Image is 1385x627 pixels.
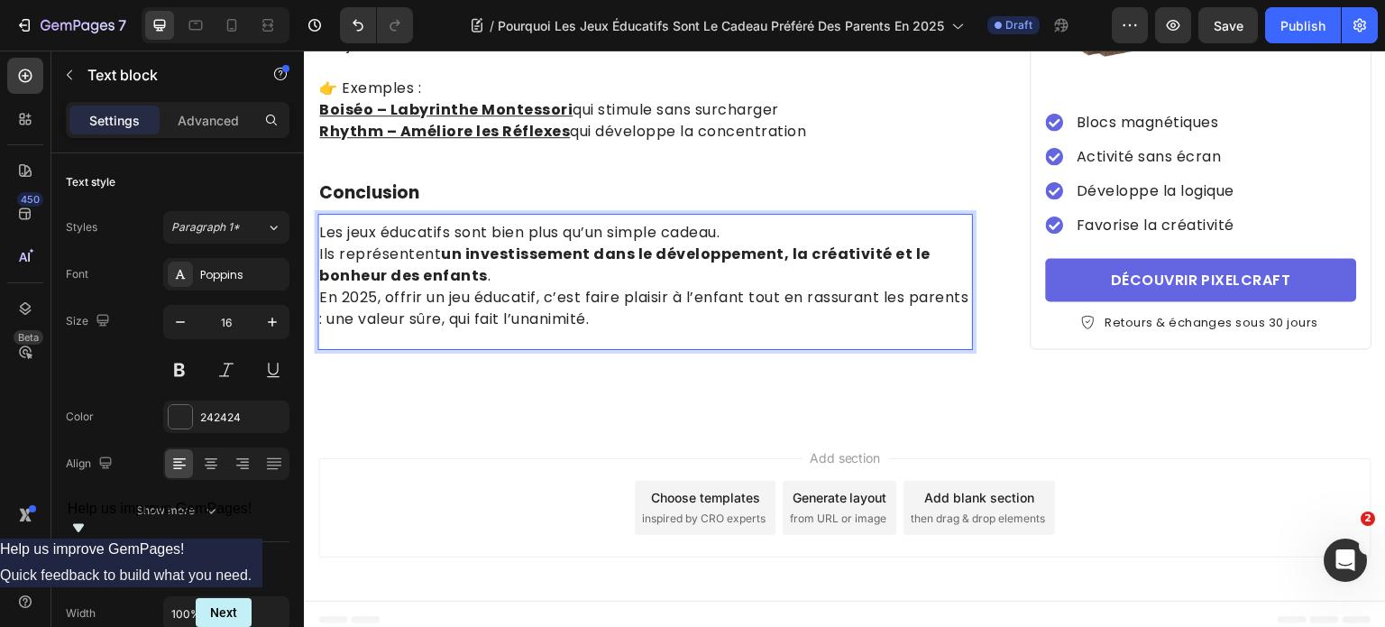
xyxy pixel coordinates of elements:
div: Align [66,452,116,476]
button: Save [1198,7,1258,43]
span: Help us improve GemPages! [68,501,252,516]
p: Activité sans écran [774,96,931,117]
a: Boiséo – Labyrinthe Montessori [15,49,269,69]
p: Blocs magnétiques [774,61,931,83]
p: Advanced [178,111,239,130]
p: En 2025, offrir un jeu éducatif, c’est faire plaisir à l’enfant tout en rassurant les parents : u... [15,236,667,280]
p: qui stimule sans surcharger [15,49,667,70]
span: Paragraph 1* [171,219,240,235]
div: Size [66,309,114,334]
span: Favorise la créativité [774,164,931,185]
span: Pourquoi Les Jeux Éducatifs Sont Le Cadeau Préféré Des Parents En 2025 [498,16,944,35]
div: Rich Text Editor. Editing area: main [14,170,669,281]
span: inspired by CRO experts [338,460,462,476]
span: 2 [1361,512,1375,526]
div: Undo/Redo [340,7,413,43]
div: Color [66,409,94,425]
p: Les jeux éducatifs sont bien plus qu’un simple cadeau. Ils représentent . [15,171,667,236]
button: 7 [7,7,134,43]
span: Draft [1005,17,1032,33]
a: Rhythm – Améliore les Réflexes [15,70,266,91]
span: / [490,16,494,35]
a: DÉCOUVRIR PIXELCRAFT [742,208,1053,252]
p: qui développe la concentration [15,70,667,92]
div: Styles [66,219,97,235]
span: Add section [499,398,584,417]
div: Font [66,266,88,282]
p: Settings [89,111,140,130]
span: from URL or image [486,460,582,476]
button: Publish [1265,7,1341,43]
p: DÉCOUVRIR PIXELCRAFT [807,219,987,241]
iframe: Intercom live chat [1324,539,1367,582]
div: Poppins [200,267,285,283]
button: Show survey - Help us improve GemPages! [68,501,252,539]
p: 7 [118,14,126,36]
strong: un investissement dans le développement, la créativité et le bonheur des enfants [15,193,627,235]
iframe: Design area [304,51,1385,627]
button: Paragraph 1* [163,211,289,244]
div: Beta [14,330,43,345]
p: Développe la logique [774,130,931,152]
div: Add blank section [620,438,730,456]
span: Retours & échanges sous 30 jours [802,263,1015,281]
span: then drag & drop elements [607,460,741,476]
div: 242424 [200,410,285,426]
div: 450 [17,192,43,207]
div: Publish [1280,16,1325,35]
p: 👉 Exemples : [15,27,667,49]
div: Choose templates [347,438,456,456]
span: Save [1214,18,1243,33]
button: Show more [66,494,289,527]
div: Generate layout [489,438,583,456]
h2: conclusion [14,130,669,156]
div: Text style [66,174,115,190]
p: Text block [87,64,241,86]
